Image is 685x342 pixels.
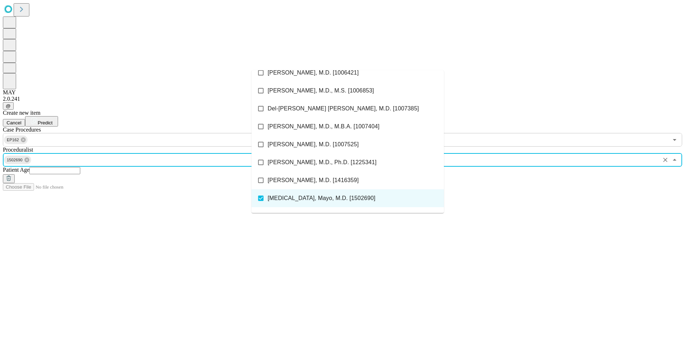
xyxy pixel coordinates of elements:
span: [PERSON_NAME], M.D. [1677224] [268,212,359,220]
button: @ [3,102,14,110]
span: 1502690 [4,156,25,164]
button: Predict [25,116,58,127]
span: Predict [38,120,52,125]
span: [PERSON_NAME], M.D., M.S. [1006853] [268,86,374,95]
span: Del-[PERSON_NAME] [PERSON_NAME], M.D. [1007385] [268,104,419,113]
span: [PERSON_NAME], M.D. [1007525] [268,140,359,149]
span: EP162 [4,136,22,144]
span: [PERSON_NAME], M.D., Ph.D. [1225341] [268,158,377,167]
span: @ [6,103,11,109]
span: Scheduled Procedure [3,127,41,133]
span: [MEDICAL_DATA], Mayo, M.D. [1502690] [268,194,375,203]
button: Clear [660,155,670,165]
span: [PERSON_NAME], M.D. [1006421] [268,68,359,77]
div: EP162 [4,136,28,144]
div: MAY [3,89,682,96]
span: Cancel [6,120,21,125]
span: Proceduralist [3,147,33,153]
div: 1502690 [4,156,31,164]
span: [PERSON_NAME], M.D. [1416359] [268,176,359,185]
button: Open [670,135,680,145]
button: Cancel [3,119,25,127]
button: Close [670,155,680,165]
div: 2.0.241 [3,96,682,102]
span: [PERSON_NAME], M.D., M.B.A. [1007404] [268,122,379,131]
span: Patient Age [3,167,29,173]
span: Create new item [3,110,40,116]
